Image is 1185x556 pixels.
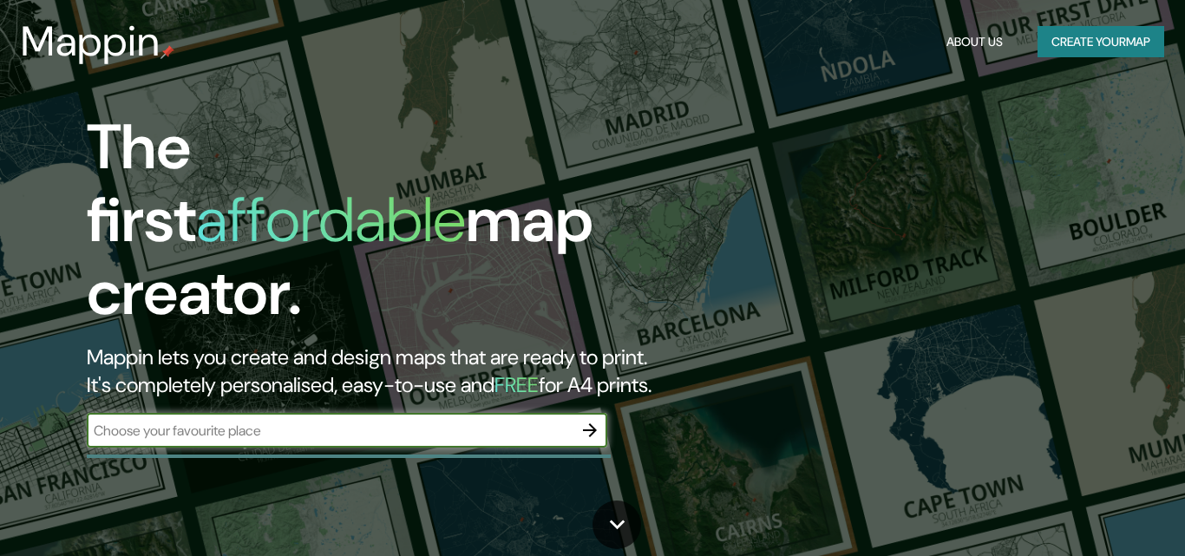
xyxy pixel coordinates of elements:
h1: affordable [196,180,466,260]
h1: The first map creator. [87,111,679,343]
h2: Mappin lets you create and design maps that are ready to print. It's completely personalised, eas... [87,343,679,399]
h5: FREE [494,371,539,398]
button: Create yourmap [1038,26,1164,58]
input: Choose your favourite place [87,421,573,441]
button: About Us [939,26,1010,58]
h3: Mappin [21,17,160,66]
img: mappin-pin [160,45,174,59]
